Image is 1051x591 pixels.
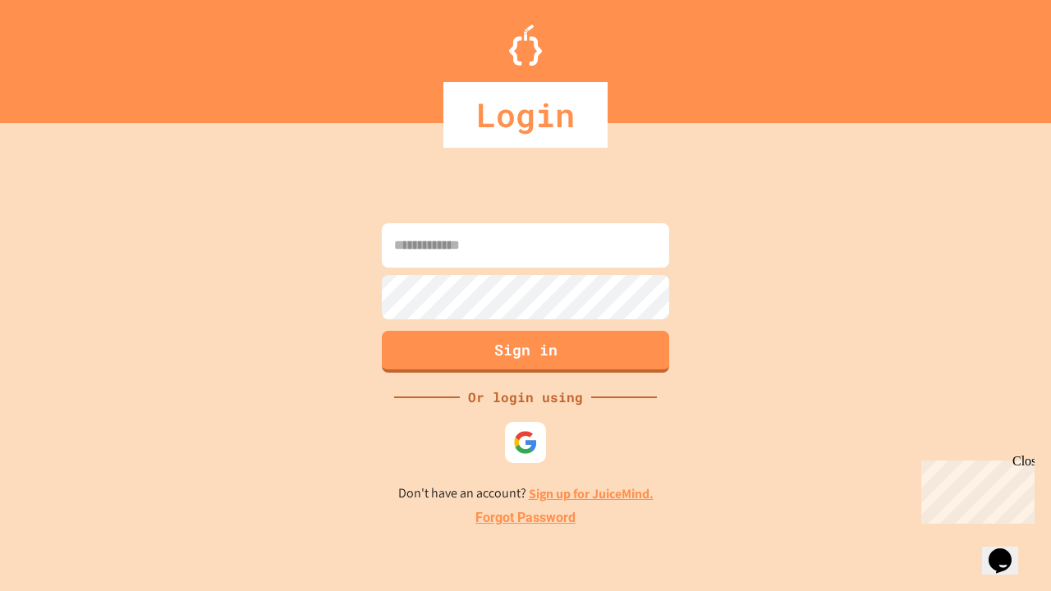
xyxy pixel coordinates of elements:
a: Forgot Password [475,508,576,528]
div: Or login using [460,387,591,407]
iframe: chat widget [915,454,1035,524]
iframe: chat widget [982,525,1035,575]
div: Login [443,82,608,148]
div: Chat with us now!Close [7,7,113,104]
img: Logo.svg [509,25,542,66]
img: google-icon.svg [513,430,538,455]
a: Sign up for JuiceMind. [529,485,654,502]
p: Don't have an account? [398,483,654,504]
button: Sign in [382,331,669,373]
